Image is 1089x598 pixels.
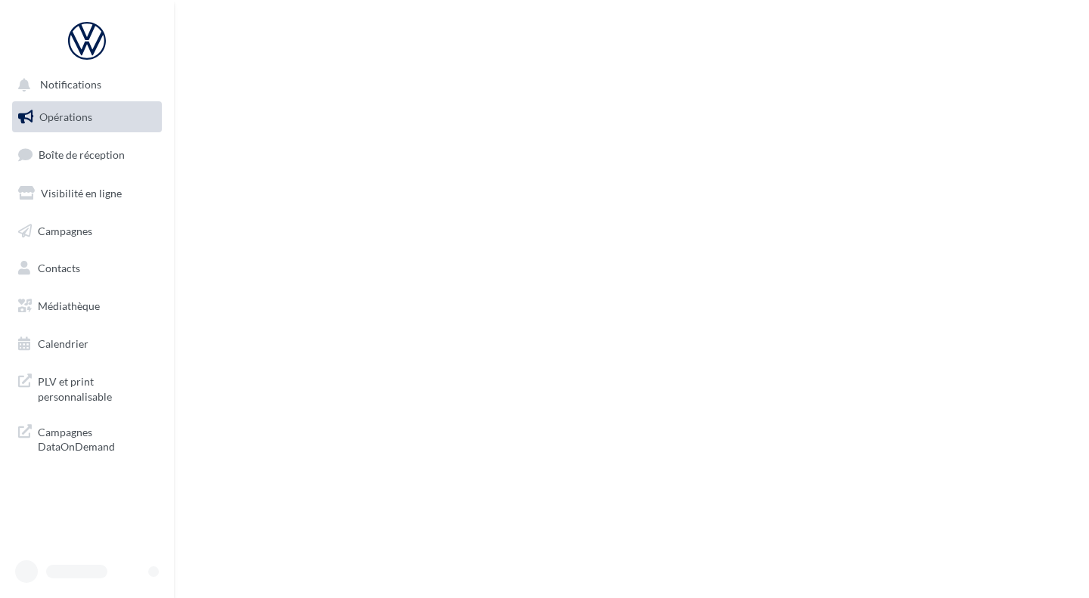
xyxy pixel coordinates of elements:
[9,178,165,209] a: Visibilité en ligne
[38,224,92,237] span: Campagnes
[9,138,165,171] a: Boîte de réception
[38,262,80,274] span: Contacts
[39,110,92,123] span: Opérations
[41,187,122,200] span: Visibilité en ligne
[38,337,88,350] span: Calendrier
[9,253,165,284] a: Contacts
[9,365,165,410] a: PLV et print personnalisable
[9,101,165,133] a: Opérations
[9,416,165,460] a: Campagnes DataOnDemand
[9,290,165,322] a: Médiathèque
[40,79,101,91] span: Notifications
[9,215,165,247] a: Campagnes
[38,299,100,312] span: Médiathèque
[9,328,165,360] a: Calendrier
[38,422,156,454] span: Campagnes DataOnDemand
[39,148,125,161] span: Boîte de réception
[38,371,156,404] span: PLV et print personnalisable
